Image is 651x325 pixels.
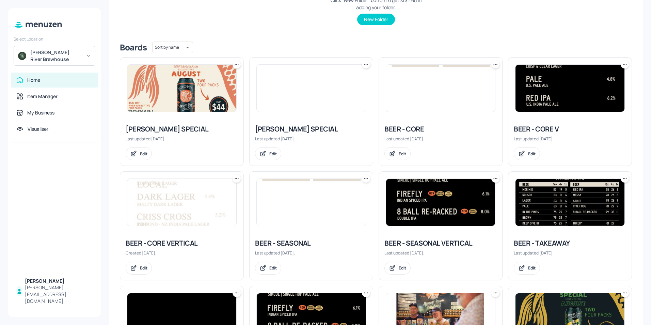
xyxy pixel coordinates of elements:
[25,284,93,305] div: [PERSON_NAME][EMAIL_ADDRESS][DOMAIN_NAME]
[384,136,497,142] div: Last updated [DATE].
[27,93,58,100] div: Item Manager
[515,179,624,226] img: 2025-08-07-1754542232398kk82sjjt97.jpeg
[357,14,395,25] button: New Folder
[255,238,367,248] div: BEER - SEASONAL
[30,49,82,63] div: [PERSON_NAME] River Brewhouse
[269,265,277,271] div: Edit
[255,136,367,142] div: Last updated [DATE].
[18,52,26,60] img: avatar
[514,238,626,248] div: BEER - TAKEAWAY
[14,36,95,42] div: Select Location
[152,41,193,54] div: Sort by name
[514,250,626,256] div: Last updated [DATE].
[514,136,626,142] div: Last updated [DATE].
[126,136,238,142] div: Last updated [DATE].
[27,77,40,83] div: Home
[386,179,495,226] img: 2025-08-14-1755161582814pwqd89j3k0p.jpeg
[384,238,497,248] div: BEER - SEASONAL VERTICAL
[384,124,497,134] div: BEER - CORE
[257,65,366,112] img: 2025-07-31-1753932503330mb52hyb8kid.jpeg
[126,238,238,248] div: BEER - CORE VERTICAL
[269,151,277,157] div: Edit
[528,265,536,271] div: Edit
[515,65,624,112] img: 2025-08-04-1754290934128srxbtfaik4e.jpeg
[27,109,54,116] div: My Business
[126,250,238,256] div: Created [DATE].
[255,124,367,134] div: [PERSON_NAME] SPECIAL
[257,179,366,226] img: 2024-10-08-17283710599584e1aj616d27.jpeg
[120,42,147,53] div: Boards
[140,265,147,271] div: Edit
[126,124,238,134] div: [PERSON_NAME] SPECIAL
[140,151,147,157] div: Edit
[28,126,48,133] div: Visualiser
[386,65,495,112] img: 2024-10-08-1728369629806rzuwyvryz2g.jpeg
[25,278,93,284] div: [PERSON_NAME]
[384,250,497,256] div: Last updated [DATE].
[255,250,367,256] div: Last updated [DATE].
[514,124,626,134] div: BEER - CORE V
[399,151,406,157] div: Edit
[127,179,236,226] img: 2024-10-09-1728437828507jwiqvuj1a4s.jpeg
[127,65,236,112] img: 2025-07-31-17539335133699c1ts37pri5.jpeg
[399,265,406,271] div: Edit
[528,151,536,157] div: Edit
